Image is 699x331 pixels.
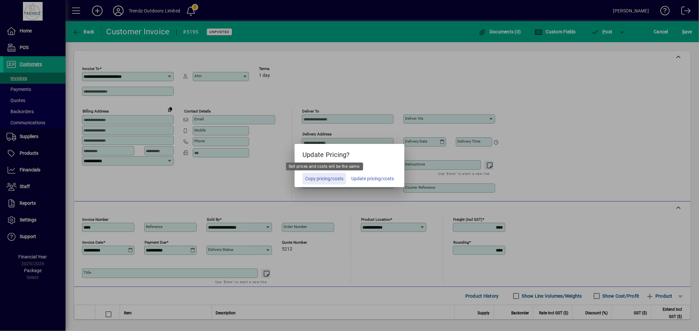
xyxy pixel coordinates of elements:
[302,173,346,184] button: Copy pricing/costs
[286,163,363,170] div: Sell prices and costs will be the same.
[351,175,394,182] span: Update pricing/costs
[349,173,397,184] button: Update pricing/costs
[295,144,404,163] h5: Update Pricing?
[305,175,343,182] span: Copy pricing/costs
